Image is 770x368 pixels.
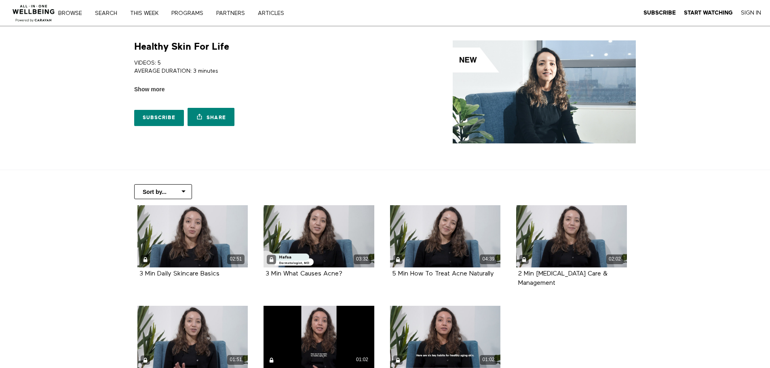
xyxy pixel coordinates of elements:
[134,110,184,126] a: Subscribe
[354,254,371,264] div: 03:32
[264,205,374,267] a: 3 Min What Causes Acne? 03:32
[684,9,733,17] a: Start Watching
[137,205,248,267] a: 3 Min Daily Skincare Basics 02:51
[390,205,501,267] a: 5 Min How To Treat Acne Naturally 04:39
[741,9,761,17] a: Sign In
[480,254,497,264] div: 04:39
[64,9,301,17] nav: Primary
[480,355,497,364] div: 01:02
[390,306,501,368] a: Key Habits For Healthy Aging Skin (Highlight) 01:02
[354,355,371,364] div: 01:02
[264,306,374,368] a: Key Habits For Healthy Aging Skin (Highlight) 01:02
[255,11,293,16] a: ARTICLES
[127,11,167,16] a: THIS WEEK
[188,108,234,126] a: Share
[134,85,165,94] span: Show more
[134,59,382,76] p: VIDEOS: 5 AVERAGE DURATION: 3 minutes
[92,11,126,16] a: Search
[266,271,342,277] a: 3 Min What Causes Acne?
[169,11,212,16] a: PROGRAMS
[134,40,229,53] h1: Healthy Skin For Life
[55,11,91,16] a: Browse
[453,40,636,143] img: Healthy Skin For Life
[643,10,676,16] strong: Subscribe
[684,10,733,16] strong: Start Watching
[643,9,676,17] a: Subscribe
[227,254,245,264] div: 02:51
[392,271,494,277] a: 5 Min How To Treat Acne Naturally
[137,306,248,368] a: 2 Min Healthy-Aging Skin Habits 01:51
[227,355,245,364] div: 01:51
[213,11,253,16] a: PARTNERS
[139,271,219,277] a: 3 Min Daily Skincare Basics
